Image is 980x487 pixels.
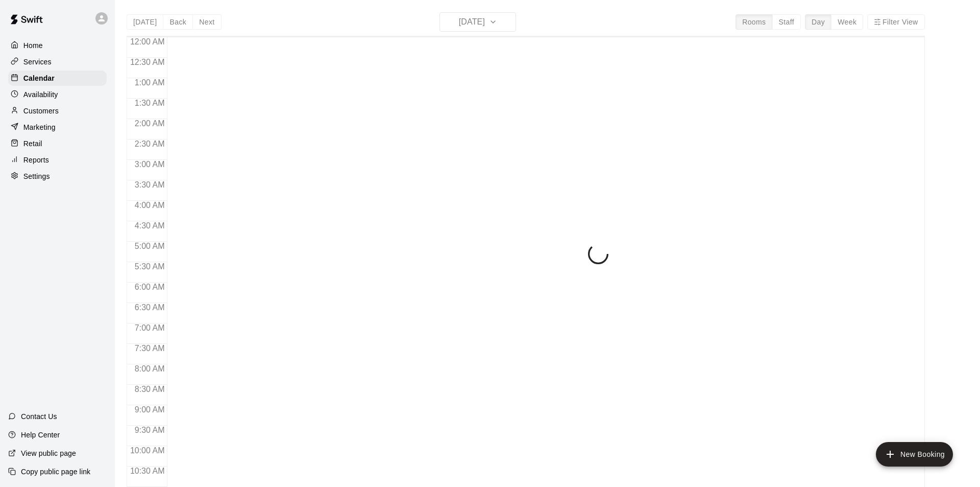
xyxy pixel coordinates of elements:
[132,283,167,291] span: 6:00 AM
[132,262,167,271] span: 5:30 AM
[8,87,107,102] a: Availability
[21,430,60,440] p: Help Center
[132,426,167,434] span: 9:30 AM
[128,37,167,46] span: 12:00 AM
[128,446,167,455] span: 10:00 AM
[21,467,90,477] p: Copy public page link
[8,152,107,168] a: Reports
[23,73,55,83] p: Calendar
[132,160,167,169] span: 3:00 AM
[132,180,167,189] span: 3:30 AM
[8,136,107,151] a: Retail
[876,442,953,467] button: add
[132,364,167,373] span: 8:00 AM
[23,171,50,181] p: Settings
[132,99,167,107] span: 1:30 AM
[8,38,107,53] a: Home
[132,344,167,353] span: 7:30 AM
[132,78,167,87] span: 1:00 AM
[132,242,167,250] span: 5:00 AM
[8,54,107,69] a: Services
[132,303,167,312] span: 6:30 AM
[21,411,57,422] p: Contact Us
[8,71,107,86] a: Calendar
[23,155,49,165] p: Reports
[8,103,107,119] a: Customers
[132,385,167,393] span: 8:30 AM
[132,323,167,332] span: 7:00 AM
[23,106,59,116] p: Customers
[132,221,167,230] span: 4:30 AM
[132,405,167,414] span: 9:00 AM
[23,89,58,100] p: Availability
[23,40,43,51] p: Home
[128,58,167,66] span: 12:30 AM
[128,467,167,475] span: 10:30 AM
[132,119,167,128] span: 2:00 AM
[23,57,52,67] p: Services
[132,201,167,210] span: 4:00 AM
[21,448,76,458] p: View public page
[23,122,56,132] p: Marketing
[8,120,107,135] a: Marketing
[23,138,42,149] p: Retail
[132,140,167,148] span: 2:30 AM
[8,169,107,184] a: Settings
